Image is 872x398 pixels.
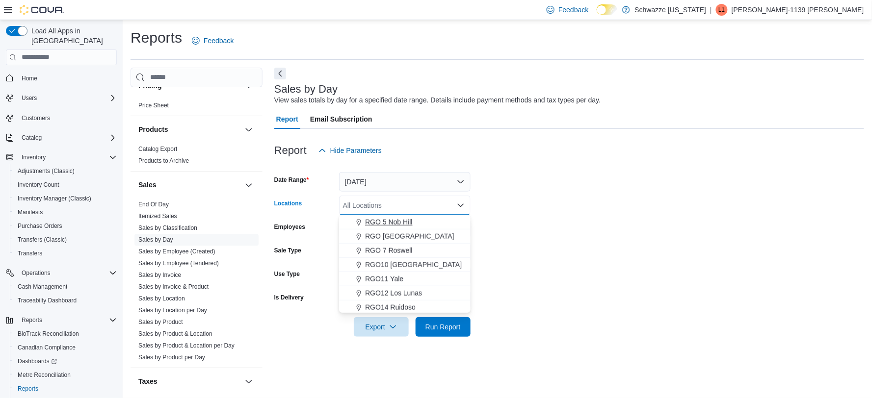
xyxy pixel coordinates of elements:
[22,75,37,82] span: Home
[18,72,117,84] span: Home
[138,377,158,387] h3: Taxes
[138,307,207,314] a: Sales by Location per Day
[138,331,212,338] a: Sales by Product & Location
[274,95,601,105] div: View sales totals by day for a specified date range. Details include payment methods and tax type...
[14,234,71,246] a: Transfers (Classic)
[14,206,47,218] a: Manifests
[131,28,182,48] h1: Reports
[10,382,121,396] button: Reports
[27,26,117,46] span: Load All Apps in [GEOGRAPHIC_DATA]
[732,4,864,16] p: [PERSON_NAME]-1139 [PERSON_NAME]
[274,199,302,207] label: Locations
[14,295,117,306] span: Traceabilty Dashboard
[18,112,54,124] a: Customers
[2,150,121,164] button: Inventory
[10,205,121,219] button: Manifests
[138,354,205,362] span: Sales by Product per Day
[22,134,42,142] span: Catalog
[131,144,263,171] div: Products
[2,131,121,145] button: Catalog
[138,180,157,190] h3: Sales
[14,193,95,204] a: Inventory Manager (Classic)
[138,354,205,361] a: Sales by Product per Day
[138,146,177,153] a: Catalog Export
[18,267,54,279] button: Operations
[339,300,471,315] button: RGO14 Ruidoso
[18,371,71,379] span: Metrc Reconciliation
[2,313,121,327] button: Reports
[138,125,168,135] h3: Products
[716,4,728,16] div: Loretta-1139 Chavez
[14,295,80,306] a: Traceabilty Dashboard
[365,288,422,298] span: RGO12 Los Lunas
[10,368,121,382] button: Metrc Reconciliation
[18,151,50,163] button: Inventory
[10,354,121,368] a: Dashboards
[138,213,177,220] a: Itemized Sales
[14,383,42,395] a: Reports
[18,283,67,291] span: Cash Management
[138,102,169,110] span: Price Sheet
[597,4,617,15] input: Dark Mode
[14,165,117,177] span: Adjustments (Classic)
[18,357,57,365] span: Dashboards
[274,223,305,231] label: Employees
[339,229,471,244] button: RGO [GEOGRAPHIC_DATA]
[274,83,338,95] h3: Sales by Day
[138,248,215,256] span: Sales by Employee (Created)
[18,112,117,124] span: Customers
[14,328,83,340] a: BioTrack Reconciliation
[14,342,79,353] a: Canadian Compliance
[243,80,255,92] button: Pricing
[18,330,79,338] span: BioTrack Reconciliation
[274,247,301,254] label: Sale Type
[18,151,117,163] span: Inventory
[18,385,38,393] span: Reports
[138,377,241,387] button: Taxes
[276,109,298,129] span: Report
[138,307,207,315] span: Sales by Location per Day
[10,327,121,341] button: BioTrack Reconciliation
[138,284,209,291] a: Sales by Invoice & Product
[339,272,471,286] button: RGO11 Yale
[14,342,117,353] span: Canadian Compliance
[22,114,50,122] span: Customers
[131,100,263,116] div: Pricing
[2,111,121,125] button: Customers
[18,208,43,216] span: Manifests
[138,249,215,255] a: Sales by Employee (Created)
[138,157,189,165] span: Products to Archive
[20,5,64,15] img: Cova
[18,132,117,144] span: Catalog
[138,125,241,135] button: Products
[138,296,185,302] a: Sales by Location
[10,247,121,260] button: Transfers
[14,193,117,204] span: Inventory Manager (Classic)
[365,274,403,284] span: RGO11 Yale
[18,73,41,84] a: Home
[243,179,255,191] button: Sales
[2,71,121,85] button: Home
[14,355,117,367] span: Dashboards
[339,244,471,258] button: RGO 7 Roswell
[14,234,117,246] span: Transfers (Classic)
[138,180,241,190] button: Sales
[365,302,416,312] span: RGO14 Ruidoso
[18,167,75,175] span: Adjustments (Classic)
[10,280,121,294] button: Cash Management
[138,225,197,232] a: Sales by Classification
[138,201,169,209] span: End Of Day
[18,195,91,202] span: Inventory Manager (Classic)
[138,260,219,267] a: Sales by Employee (Tendered)
[274,145,307,156] h3: Report
[14,369,117,381] span: Metrc Reconciliation
[18,314,46,326] button: Reports
[354,317,409,337] button: Export
[2,91,121,105] button: Users
[558,5,588,15] span: Feedback
[18,249,42,257] span: Transfers
[138,213,177,221] span: Itemized Sales
[14,165,79,177] a: Adjustments (Classic)
[131,199,263,368] div: Sales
